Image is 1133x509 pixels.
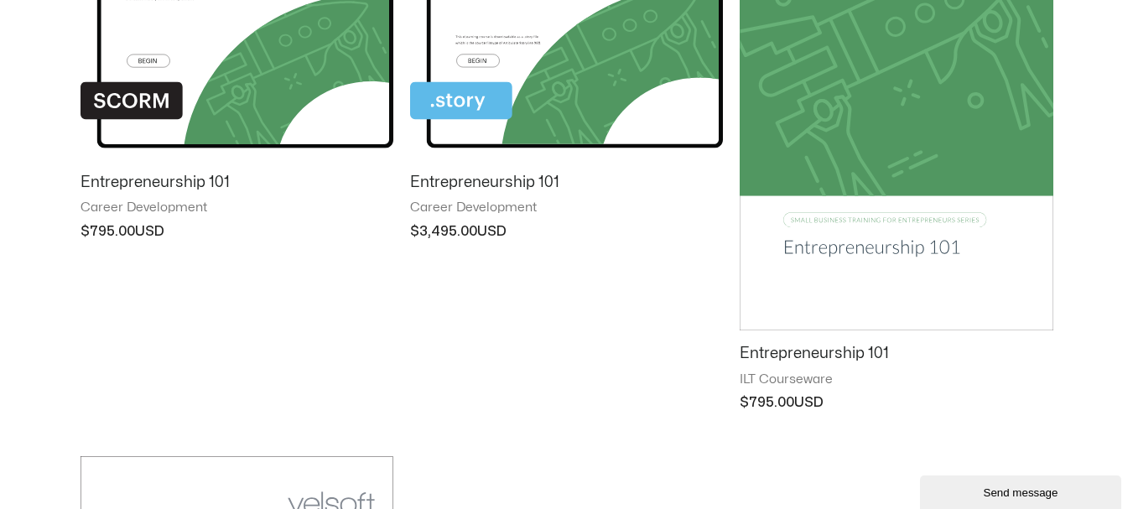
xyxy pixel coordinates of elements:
a: Entrepreneurship 101 [740,344,1052,371]
h2: Entrepreneurship 101 [410,173,723,192]
a: Entrepreneurship 101 [81,173,393,200]
h2: Entrepreneurship 101 [740,344,1052,363]
h2: Entrepreneurship 101 [81,173,393,192]
span: Career Development [81,200,393,216]
a: Entrepreneurship 101 [410,173,723,200]
span: ILT Courseware [740,371,1052,388]
span: $ [81,225,90,238]
span: $ [410,225,419,238]
span: Career Development [410,200,723,216]
bdi: 795.00 [740,396,794,409]
bdi: 3,495.00 [410,225,477,238]
bdi: 795.00 [81,225,135,238]
iframe: chat widget [920,472,1125,509]
span: $ [740,396,749,409]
